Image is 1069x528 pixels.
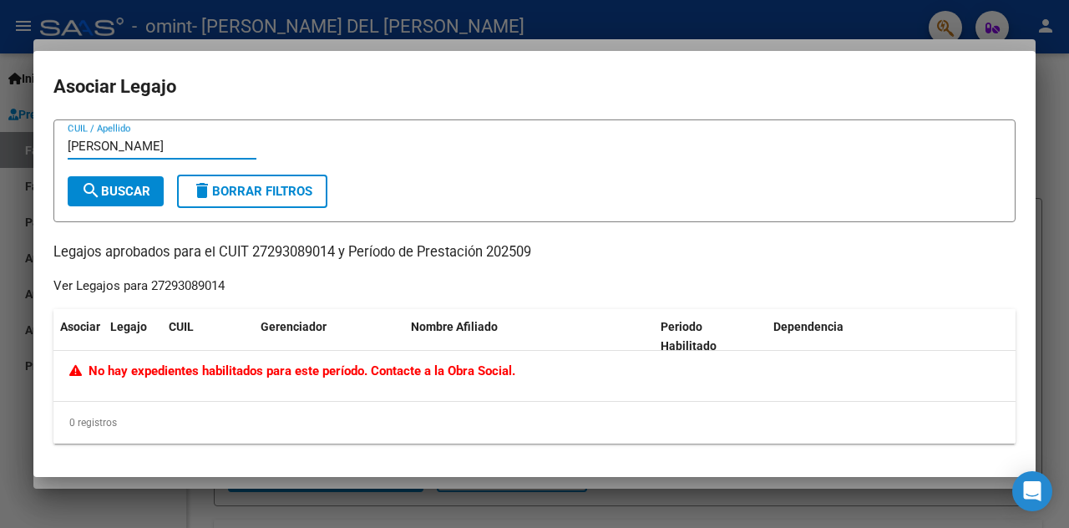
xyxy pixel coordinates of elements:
mat-icon: delete [192,180,212,201]
div: 0 registros [53,402,1016,444]
datatable-header-cell: Legajo [104,309,162,364]
button: Borrar Filtros [177,175,327,208]
div: Ver Legajos para 27293089014 [53,277,225,296]
span: Nombre Afiliado [411,320,498,333]
datatable-header-cell: Asociar [53,309,104,364]
span: No hay expedientes habilitados para este período. Contacte a la Obra Social. [69,363,515,378]
datatable-header-cell: CUIL [162,309,254,364]
p: Legajos aprobados para el CUIT 27293089014 y Período de Prestación 202509 [53,242,1016,263]
div: Open Intercom Messenger [1012,471,1052,511]
mat-icon: search [81,180,101,201]
datatable-header-cell: Dependencia [767,309,1016,364]
span: Asociar [60,320,100,333]
span: Buscar [81,184,150,199]
span: Dependencia [773,320,844,333]
span: CUIL [169,320,194,333]
button: Buscar [68,176,164,206]
datatable-header-cell: Gerenciador [254,309,404,364]
span: Gerenciador [261,320,327,333]
datatable-header-cell: Nombre Afiliado [404,309,654,364]
span: Periodo Habilitado [661,320,717,353]
h2: Asociar Legajo [53,71,1016,103]
span: Legajo [110,320,147,333]
span: Borrar Filtros [192,184,312,199]
datatable-header-cell: Periodo Habilitado [654,309,767,364]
